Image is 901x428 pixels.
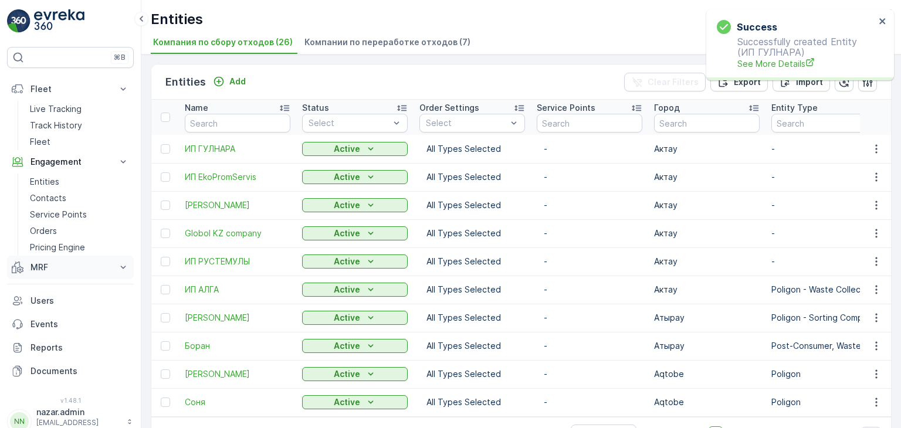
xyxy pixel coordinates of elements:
span: Компания по сбору отходов (26) [153,36,293,48]
p: Successfully created Entity (ИП ГУЛНАРА) [717,36,875,70]
p: Entity Type [771,102,818,114]
p: All Types Selected [426,368,518,380]
span: [PERSON_NAME] [185,368,290,380]
p: Import [796,76,823,88]
button: Active [302,311,408,325]
p: Fleet [30,136,50,148]
p: Active [334,368,360,380]
p: Active [334,227,360,239]
a: Боран [185,340,290,352]
input: Search [537,114,642,133]
a: Live Tracking [25,101,134,117]
p: nazar.admin [36,406,121,418]
button: Active [302,367,408,381]
p: Service Points [30,209,87,220]
a: Reports [7,336,134,359]
p: - [544,199,635,211]
p: Documents [31,365,129,377]
p: Active [334,199,360,211]
p: All Types Selected [426,171,518,183]
p: Export [734,76,761,88]
a: Users [7,289,134,312]
p: - [544,143,635,155]
div: Toggle Row Selected [161,285,170,294]
td: Aqtobe [648,360,765,388]
button: Active [302,339,408,353]
p: Order Settings [419,102,479,114]
a: Events [7,312,134,336]
a: Contacts [25,190,134,206]
input: Search [654,114,760,133]
p: Select [426,117,507,129]
a: Fleet [25,134,134,150]
p: Active [334,396,360,408]
img: logo_light-DOdMpM7g.png [34,9,84,33]
td: Атырау [648,304,765,332]
p: Live Tracking [30,103,82,115]
p: Active [334,256,360,267]
td: Атырау [648,332,765,360]
p: Orders [30,225,57,237]
p: Active [334,143,360,155]
button: Clear Filters [624,73,706,91]
a: ИП АЛГА [185,284,290,295]
button: Active [302,395,408,409]
p: - [544,256,635,267]
td: Актау [648,276,765,304]
td: Актау [648,163,765,191]
a: Pricing Engine [25,239,134,256]
span: [PERSON_NAME] [185,199,290,211]
p: Entities [165,74,206,90]
div: Toggle Row Selected [161,144,170,154]
span: v 1.48.1 [7,397,134,404]
p: Status [302,102,329,114]
div: Toggle Row Selected [161,398,170,407]
button: Active [302,226,408,240]
p: Select [309,117,389,129]
p: All Types Selected [426,340,518,352]
button: Active [302,198,408,212]
p: Pricing Engine [30,242,85,253]
h3: Success [737,20,777,34]
a: Orders [25,223,134,239]
p: Add [229,76,246,87]
p: All Types Selected [426,396,518,408]
input: Search [185,114,290,133]
button: MRF [7,256,134,279]
p: All Types Selected [426,143,518,155]
a: Track History [25,117,134,134]
a: ИП РУСТЕМУЛЫ [185,256,290,267]
div: Toggle Row Selected [161,229,170,238]
p: Fleet [31,83,110,95]
p: - [544,284,635,295]
td: Актау [648,219,765,247]
p: Engagement [31,156,110,168]
p: - [544,312,635,324]
span: ИП ГУЛНАРА [185,143,290,155]
p: Service Points [537,102,595,114]
p: MRF [31,261,110,273]
span: Компании по переработке отходов (7) [304,36,470,48]
p: All Types Selected [426,199,518,211]
p: Active [334,284,360,295]
a: ИП EkoPromServis [185,171,290,183]
p: Active [334,171,360,183]
p: - [544,171,635,183]
p: All Types Selected [426,284,518,295]
p: Track History [30,120,82,131]
p: Name [185,102,208,114]
p: Users [31,295,129,307]
a: Соня [185,396,290,408]
button: Export [710,73,768,91]
a: Documents [7,359,134,383]
button: Import [773,73,830,91]
p: Entities [151,10,203,29]
button: Active [302,170,408,184]
button: Engagement [7,150,134,174]
p: All Types Selected [426,227,518,239]
p: Entities [30,176,59,188]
